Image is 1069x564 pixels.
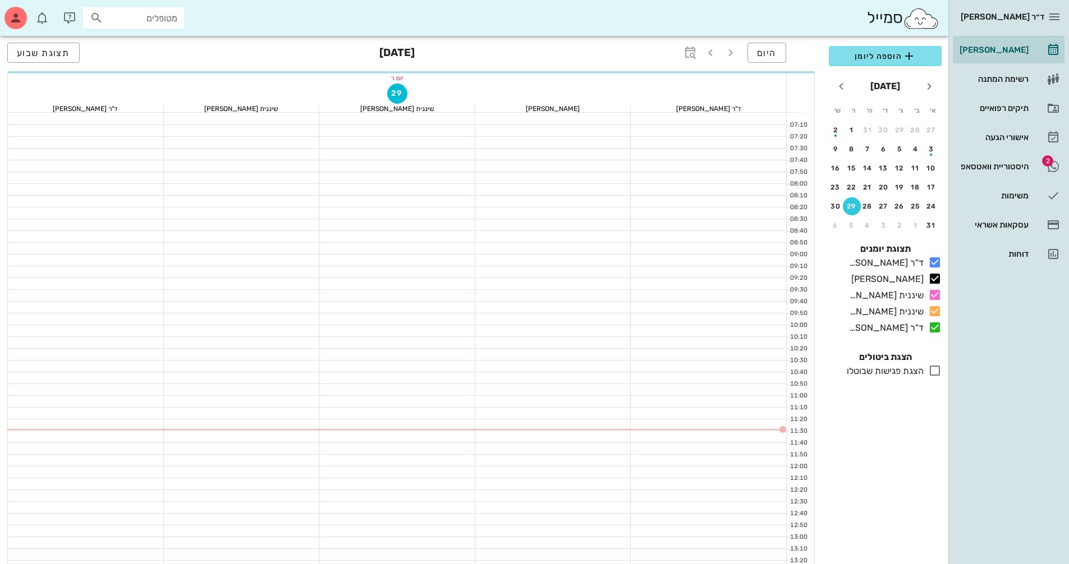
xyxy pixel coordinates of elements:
div: 07:10 [787,121,810,130]
div: עסקאות אשראי [957,220,1029,229]
div: [PERSON_NAME] [475,105,631,112]
div: 1 [907,221,925,229]
div: 4 [859,221,877,229]
button: 29 [843,197,861,215]
div: 22 [843,183,861,191]
div: 6 [875,145,893,153]
div: יום ו׳ [8,72,786,84]
h4: הצגת ביטולים [829,350,942,364]
button: 22 [843,178,861,196]
div: 13 [875,164,893,172]
div: 11:50 [787,450,810,460]
th: ד׳ [878,101,892,120]
div: 08:50 [787,238,810,248]
div: 09:20 [787,274,810,283]
div: 08:10 [787,191,810,201]
div: 07:40 [787,156,810,165]
div: 12:20 [787,486,810,495]
div: הצגת פגישות שבוטלו [842,364,924,378]
div: 20 [875,183,893,191]
th: ש׳ [830,101,845,120]
button: 3 [923,140,940,158]
button: חודש הבא [831,76,851,96]
th: ו׳ [846,101,860,120]
button: 31 [859,121,877,139]
a: תגהיסטוריית וואטסאפ [953,153,1065,180]
div: 19 [891,183,909,191]
button: 18 [907,178,925,196]
button: 24 [923,197,940,215]
button: חודש שעבר [919,76,939,96]
button: 27 [875,197,893,215]
button: 20 [875,178,893,196]
div: שיננית [PERSON_NAME] [319,105,475,112]
span: תג [33,9,40,16]
div: 18 [907,183,925,191]
button: 28 [859,197,877,215]
div: 14 [859,164,877,172]
button: 30 [875,121,893,139]
div: 30 [827,202,845,210]
th: ה׳ [862,101,877,120]
button: 29 [387,84,407,104]
div: 12 [891,164,909,172]
button: 30 [827,197,845,215]
span: 29 [388,89,407,98]
button: 26 [891,197,909,215]
div: 31 [859,126,877,134]
img: SmileCloud logo [903,7,939,30]
div: 26 [891,202,909,210]
div: 30 [875,126,893,134]
button: הוספה ליומן [829,46,942,66]
a: רשימת המתנה [953,66,1065,93]
a: [PERSON_NAME] [953,36,1065,63]
button: 2 [891,216,909,234]
div: דוחות [957,249,1029,258]
div: שיננית [PERSON_NAME] [845,305,924,318]
div: 5 [843,221,861,229]
th: ב׳ [910,101,924,120]
button: 17 [923,178,940,196]
div: 2 [891,221,909,229]
div: 08:30 [787,215,810,224]
button: 5 [891,140,909,158]
button: 9 [827,140,845,158]
div: רשימת המתנה [957,75,1029,84]
button: 21 [859,178,877,196]
span: תצוגת שבוע [17,48,70,58]
div: 09:30 [787,285,810,295]
div: אישורי הגעה [957,133,1029,142]
div: 4 [907,145,925,153]
div: 08:40 [787,226,810,236]
div: 11:40 [787,438,810,448]
div: תיקים רפואיים [957,104,1029,113]
span: הוספה ליומן [838,49,933,63]
div: 11:30 [787,427,810,436]
div: 11:00 [787,391,810,401]
button: היום [747,43,786,63]
th: א׳ [926,101,940,120]
div: 28 [907,126,925,134]
div: 6 [827,221,845,229]
div: 7 [859,145,877,153]
div: 09:10 [787,262,810,271]
div: 12:40 [787,509,810,519]
div: 12:50 [787,521,810,530]
div: שיננית [PERSON_NAME] [164,105,319,112]
button: 7 [859,140,877,158]
div: 15 [843,164,861,172]
div: [PERSON_NAME] [957,45,1029,54]
div: 29 [843,202,861,210]
th: ג׳ [894,101,909,120]
div: 10:10 [787,332,810,342]
button: 25 [907,197,925,215]
div: 09:40 [787,297,810,307]
button: 5 [843,216,861,234]
h4: תצוגת יומנים [829,242,942,256]
div: 12:30 [787,497,810,507]
button: 13 [875,159,893,177]
div: 12:00 [787,462,810,471]
div: 28 [859,202,877,210]
div: 21 [859,183,877,191]
div: 13:10 [787,544,810,554]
